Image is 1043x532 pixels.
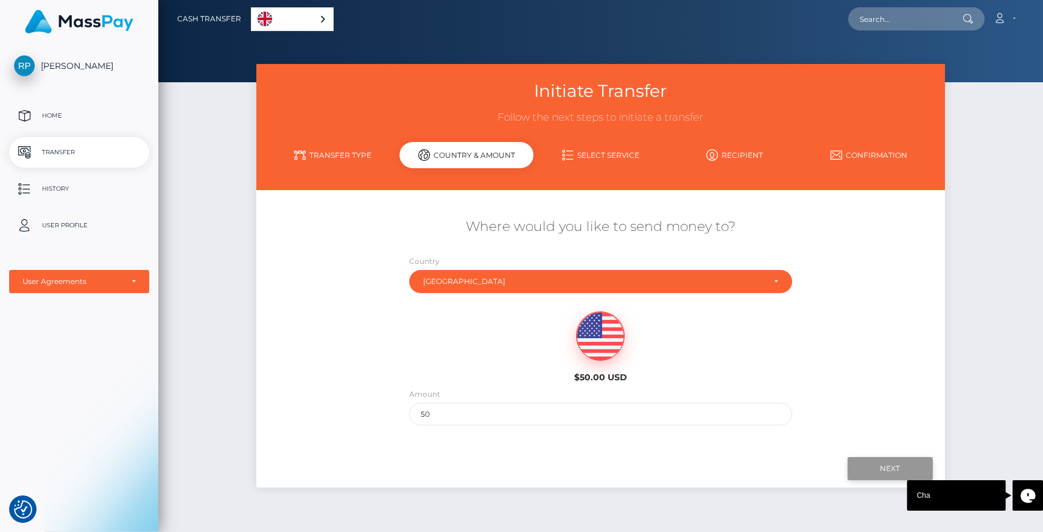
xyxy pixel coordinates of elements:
a: Cash Transfer [177,6,241,32]
a: English [251,8,333,30]
input: Next [848,457,933,480]
a: Transfer Type [265,144,399,166]
a: Transfer [9,137,149,168]
div: Country & Amount [399,142,533,168]
input: Amount to send in USD (Maximum: 50) [409,403,793,425]
a: History [9,174,149,204]
label: Amount [409,389,440,400]
button: User Agreements [9,270,149,293]
button: India [409,270,793,293]
aside: Language selected: English [251,7,334,31]
p: History [14,180,144,198]
p: User Profile [14,216,144,235]
div: User Agreements [23,277,122,286]
h5: Where would you like to send money to? [265,218,936,236]
a: Confirmation [802,144,936,166]
a: Recipient [668,144,802,166]
h6: $50.00 USD [514,372,687,383]
span: [PERSON_NAME] [9,60,149,71]
img: USD.png [577,312,624,361]
h3: Follow the next steps to initiate a transfer [265,110,936,125]
input: Search... [848,7,963,30]
a: Home [9,101,149,131]
img: MassPay [25,10,133,34]
p: Transfer [14,143,144,161]
button: Consent Preferences [14,500,32,519]
div: [GEOGRAPHIC_DATA] [423,277,765,286]
p: Home [14,107,144,125]
a: User Profile [9,210,149,241]
img: Revisit consent button [14,500,32,519]
a: Select Service [533,144,667,166]
label: Country [409,256,440,267]
h3: Initiate Transfer [265,79,936,103]
div: Language [251,7,334,31]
